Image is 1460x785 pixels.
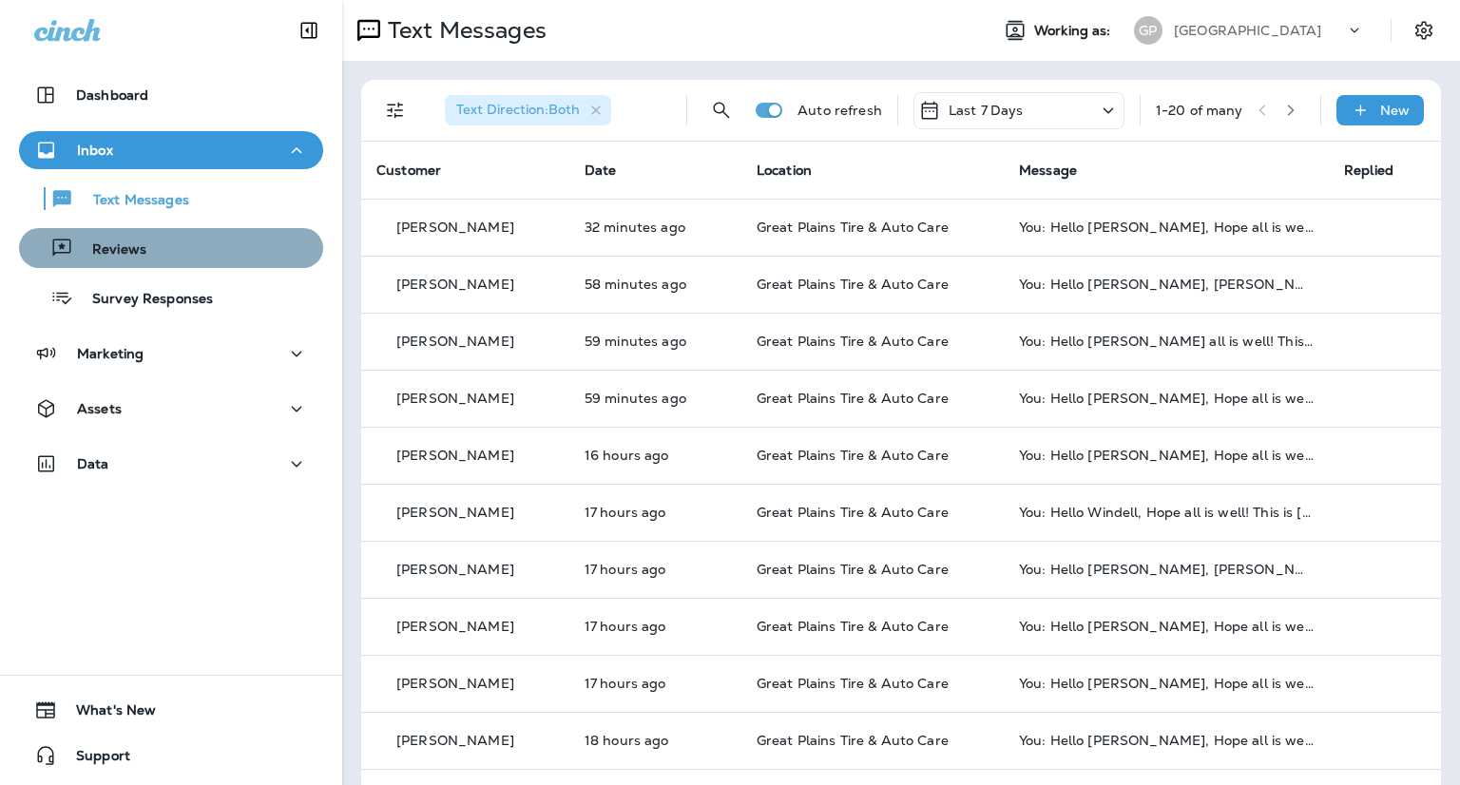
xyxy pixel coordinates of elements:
button: Survey Responses [19,278,323,317]
div: You: Hello Windell, Hope all is well! This is Justin from Great Plains Tire & Auto Care. I wanted... [1019,505,1314,520]
div: You: Hello Aimee, Hope all is well! This is Justin at Great Plains Tire & Auto Care, I wanted to ... [1019,448,1314,463]
p: [PERSON_NAME] [396,505,514,520]
span: Support [57,748,130,771]
p: Marketing [77,346,144,361]
p: Last 7 Days [949,103,1024,118]
p: Oct 15, 2025 08:03 AM [585,334,726,349]
span: Great Plains Tire & Auto Care [757,618,949,635]
span: Great Plains Tire & Auto Care [757,276,949,293]
p: [PERSON_NAME] [396,562,514,577]
div: Text Direction:Both [445,95,611,125]
button: Collapse Sidebar [282,11,336,49]
p: [PERSON_NAME] [396,676,514,691]
span: Great Plains Tire & Auto Care [757,333,949,350]
div: You: Hello Tyleen, Hope all is well! This is Justin from Great Plains Tire & Auto Care. I wanted ... [1019,733,1314,748]
p: Oct 14, 2025 02:30 PM [585,733,726,748]
p: Oct 15, 2025 08:02 AM [585,391,726,406]
div: GP [1134,16,1162,45]
p: [PERSON_NAME] [396,391,514,406]
button: Inbox [19,131,323,169]
span: Location [757,162,812,179]
span: Text Direction : Both [456,101,580,118]
span: Customer [376,162,441,179]
p: Oct 14, 2025 03:30 PM [585,505,726,520]
p: Text Messages [380,16,547,45]
p: Survey Responses [73,291,213,309]
div: 1 - 20 of many [1156,103,1243,118]
p: Reviews [73,241,146,259]
div: You: Hello Linda, Hope all is well! This is Justin from Great Plains Tire & Auto Care. I wanted t... [1019,391,1314,406]
p: New [1380,103,1410,118]
p: Data [77,456,109,471]
button: Marketing [19,335,323,373]
p: Oct 15, 2025 08:04 AM [585,277,726,292]
span: Great Plains Tire & Auto Care [757,732,949,749]
span: Great Plains Tire & Auto Care [757,390,949,407]
button: Support [19,737,323,775]
span: What's New [57,702,156,725]
p: [PERSON_NAME] [396,619,514,634]
button: Search Messages [702,91,740,129]
span: Date [585,162,617,179]
button: Settings [1407,13,1441,48]
div: You: Hello Robert, Hope all is well! This is Justin at Great Plains Tire & Auto Care, I wanted to... [1019,562,1314,577]
button: Reviews [19,228,323,268]
p: [PERSON_NAME] [396,277,514,292]
p: Oct 15, 2025 08:30 AM [585,220,726,235]
div: You: Hello Donna, Hope all is well! This is Justin from Great Plains Tire & Auto Care. I wanted t... [1019,220,1314,235]
div: You: Hello Steve, Hope all is well! This is Justin from Great Plains Tire & Auto Care. I wanted t... [1019,619,1314,634]
span: Great Plains Tire & Auto Care [757,447,949,464]
button: Dashboard [19,76,323,114]
button: Text Messages [19,179,323,219]
p: [PERSON_NAME] [396,448,514,463]
p: Text Messages [74,192,189,210]
div: You: Hello Wykena, Hope all is well! This is Justin from Great Plains Tire & Auto Care. I wanted ... [1019,676,1314,691]
div: You: Hello Scott, Hope all is well! This is Justin at Great Plains Tire & Auto Care, I wanted to ... [1019,334,1314,349]
span: Great Plains Tire & Auto Care [757,675,949,692]
button: Data [19,445,323,483]
span: Great Plains Tire & Auto Care [757,504,949,521]
span: Working as: [1034,23,1115,39]
span: Message [1019,162,1077,179]
span: Great Plains Tire & Auto Care [757,561,949,578]
p: [PERSON_NAME] [396,334,514,349]
p: Auto refresh [797,103,882,118]
p: Oct 14, 2025 03:30 PM [585,619,726,634]
p: Oct 14, 2025 03:30 PM [585,676,726,691]
div: You: Hello Richard, Hope all is well! This is Justin at Great Plains Tire & Auto Care, I wanted t... [1019,277,1314,292]
p: Oct 14, 2025 03:30 PM [585,562,726,577]
p: Dashboard [76,87,148,103]
p: [PERSON_NAME] [396,220,514,235]
span: Great Plains Tire & Auto Care [757,219,949,236]
span: Replied [1344,162,1393,179]
p: Oct 14, 2025 04:30 PM [585,448,726,463]
p: [GEOGRAPHIC_DATA] [1174,23,1321,38]
button: Filters [376,91,414,129]
p: Assets [77,401,122,416]
button: What's New [19,691,323,729]
p: [PERSON_NAME] [396,733,514,748]
button: Assets [19,390,323,428]
p: Inbox [77,143,113,158]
